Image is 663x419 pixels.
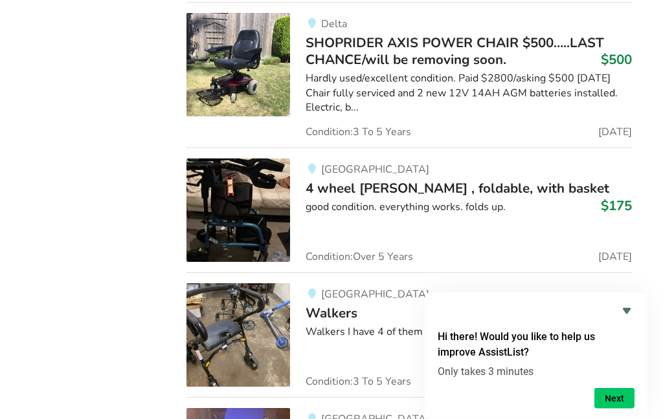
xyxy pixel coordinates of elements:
[186,3,631,148] a: mobility-shoprider axis power chair $500…..last chance/will be removing soon.DeltaSHOPRIDER AXIS ...
[306,180,609,198] span: 4 wheel [PERSON_NAME] , foldable, with basket
[186,159,290,263] img: mobility-4 wheel walker , foldable, with basket
[186,273,631,398] a: mobility-walkers[GEOGRAPHIC_DATA]Walkers$25Walkers I have 4 of them for saleCondition:3 To 5 Year...
[601,198,632,215] h3: $175
[306,200,631,215] div: good condition. everything works. folds up.
[598,127,632,138] span: [DATE]
[619,303,635,319] button: Hide survey
[321,17,347,32] span: Delta
[438,329,635,360] h2: Hi there! Would you like to help us improve AssistList?
[321,163,429,177] span: [GEOGRAPHIC_DATA]
[306,34,604,69] span: SHOPRIDER AXIS POWER CHAIR $500…..LAST CHANCE/will be removing soon.
[321,288,429,302] span: [GEOGRAPHIC_DATA]
[306,127,411,138] span: Condition: 3 To 5 Years
[186,148,631,273] a: mobility-4 wheel walker , foldable, with basket[GEOGRAPHIC_DATA]4 wheel [PERSON_NAME] , foldable,...
[438,303,635,409] div: Hi there! Would you like to help us improve AssistList?
[186,284,290,387] img: mobility-walkers
[601,52,632,69] h3: $500
[306,377,411,387] span: Condition: 3 To 5 Years
[594,388,635,409] button: Next question
[438,365,635,378] p: Only takes 3 minutes
[306,305,357,323] span: Walkers
[186,14,290,117] img: mobility-shoprider axis power chair $500…..last chance/will be removing soon.
[306,72,631,116] div: Hardly used/excellent condition. Paid $2800/asking $500 [DATE] Chair fully serviced and 2 new 12V...
[598,252,632,263] span: [DATE]
[306,325,631,340] div: Walkers I have 4 of them for sale
[306,252,413,263] span: Condition: Over 5 Years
